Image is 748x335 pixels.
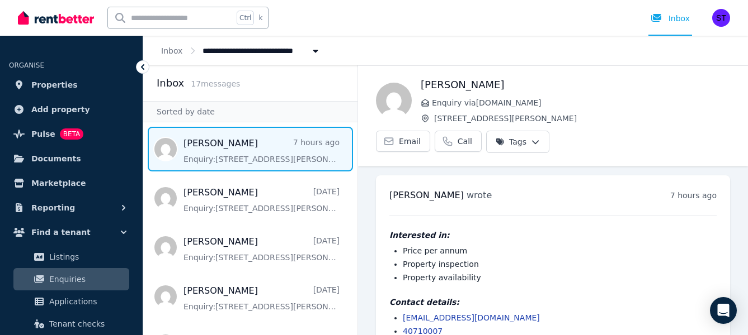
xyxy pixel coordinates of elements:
[486,131,549,153] button: Tags
[13,246,129,268] a: Listings
[651,13,690,24] div: Inbox
[31,78,78,92] span: Properties
[9,172,134,194] a: Marketplace
[60,128,83,140] span: BETA
[399,136,421,147] span: Email
[389,229,717,241] h4: Interested in:
[49,317,125,331] span: Tenant checks
[712,9,730,27] img: Stamford Land Leasing Team
[31,226,91,239] span: Find a tenant
[376,131,430,152] a: Email
[143,101,357,122] div: Sorted by date
[389,190,464,200] span: [PERSON_NAME]
[49,272,125,286] span: Enquiries
[9,98,134,121] a: Add property
[13,290,129,313] a: Applications
[434,113,730,124] span: [STREET_ADDRESS][PERSON_NAME]
[9,61,44,69] span: ORGANISE
[9,74,134,96] a: Properties
[376,83,412,118] img: Rob Gringlas
[9,197,134,219] button: Reporting
[403,313,540,322] a: [EMAIL_ADDRESS][DOMAIN_NAME]
[458,136,472,147] span: Call
[157,75,184,91] h2: Inbox
[258,13,262,22] span: k
[467,190,492,200] span: wrote
[31,152,81,165] span: Documents
[184,284,340,312] a: [PERSON_NAME][DATE]Enquiry:[STREET_ADDRESS][PERSON_NAME].
[31,201,75,214] span: Reporting
[31,127,55,141] span: Pulse
[670,191,717,200] time: 7 hours ago
[389,296,717,308] h4: Contact details:
[143,36,339,65] nav: Breadcrumb
[13,313,129,335] a: Tenant checks
[496,136,526,147] span: Tags
[9,123,134,145] a: PulseBETA
[9,147,134,170] a: Documents
[31,176,86,190] span: Marketplace
[18,9,94,26] img: RentBetter
[184,186,340,214] a: [PERSON_NAME][DATE]Enquiry:[STREET_ADDRESS][PERSON_NAME].
[403,259,717,270] li: Property inspection
[31,103,90,116] span: Add property
[49,250,125,264] span: Listings
[13,268,129,290] a: Enquiries
[403,245,717,256] li: Price per annum
[9,221,134,243] button: Find a tenant
[237,11,254,25] span: Ctrl
[710,297,737,324] div: Open Intercom Messenger
[191,79,240,88] span: 17 message s
[432,97,730,108] span: Enquiry via [DOMAIN_NAME]
[184,235,340,263] a: [PERSON_NAME][DATE]Enquiry:[STREET_ADDRESS][PERSON_NAME].
[403,272,717,283] li: Property availability
[421,77,730,93] h1: [PERSON_NAME]
[184,137,340,165] a: [PERSON_NAME]7 hours agoEnquiry:[STREET_ADDRESS][PERSON_NAME].
[49,295,125,308] span: Applications
[435,131,482,152] a: Call
[161,46,182,55] a: Inbox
